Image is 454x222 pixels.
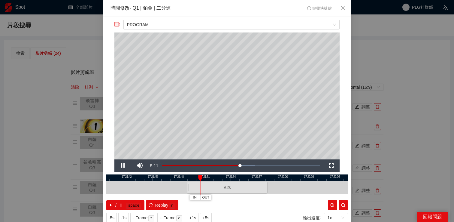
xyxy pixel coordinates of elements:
span: 鍵盤快捷鍵 [307,6,331,11]
button: zoom-out [339,200,348,210]
span: 5:11 [150,163,158,168]
kbd: space [126,203,141,209]
button: Mute [131,159,148,172]
span: +1s [189,214,196,221]
span: pause [119,203,123,208]
span: PROGRAM [127,20,336,29]
span: -1s [121,214,126,221]
span: +5s [202,214,209,221]
div: 9.2 s [187,182,267,193]
button: Fullscreen [323,159,340,172]
span: info-circle [307,6,311,10]
span: reload [149,203,153,208]
button: Pause [114,159,131,172]
span: IN [193,195,196,200]
span: Replay [155,202,168,208]
span: / [115,202,117,208]
span: caret-right [109,203,113,208]
kbd: c [176,215,182,221]
div: 回報問題 [417,212,448,222]
span: -5s [109,214,114,221]
button: reloadReplayr [146,200,178,210]
kbd: r [169,203,175,209]
button: zoom-in [328,200,337,210]
div: Progress Bar [162,165,320,166]
div: 時間修改 - Q1 | 鉑金 | 二分進 [110,5,171,12]
span: - Frame [133,214,147,221]
span: zoom-in [330,203,334,208]
button: caret-right/pausespace [106,200,145,210]
div: Video Player [114,32,340,159]
span: OUT [202,195,210,200]
span: close [340,5,345,10]
span: zoom-out [341,203,345,208]
kbd: z [148,215,154,221]
span: video-camera [114,21,120,27]
button: OUT [200,195,211,200]
button: IN [189,195,200,200]
span: + Frame [160,214,176,221]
